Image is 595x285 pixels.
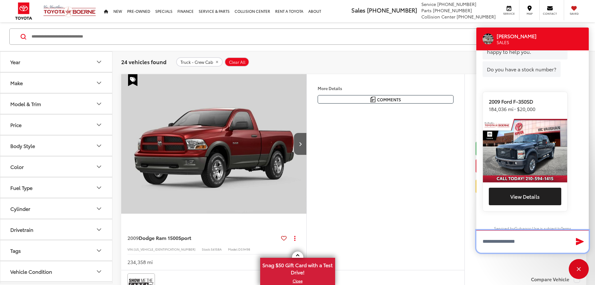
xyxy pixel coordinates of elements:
[421,1,436,7] span: Service
[95,163,103,170] div: Color
[181,60,213,65] span: Truck - Crew Cab
[134,247,196,252] span: [US_VEHICLE_IDENTIFICATION_NUMBER]
[377,97,401,103] span: Comments
[95,184,103,191] div: Fuel Type
[10,206,30,211] div: Cylinder
[31,29,546,44] input: Search by Make, Model, or Keyword
[95,100,103,108] div: Model & Trim
[238,247,250,252] span: DS1H98
[569,259,589,279] button: Toggle Chat Window
[573,235,587,248] button: Send Message
[43,5,96,18] img: Vic Vaughan Toyota of Boerne
[0,52,113,72] button: YearYear
[121,58,166,65] span: 24 vehicles found
[489,188,561,205] button: View vehicle details
[10,143,35,149] div: Body Style
[367,6,417,14] span: [PHONE_NUMBER]
[0,73,113,93] button: MakeMake
[421,7,432,13] span: Parts
[95,226,103,233] div: Drivetrain
[421,13,455,20] span: Collision Center
[0,198,113,219] button: CylinderCylinder
[121,74,307,214] img: 2009 Dodge Ram 1500 Sport
[513,104,516,113] i: •
[497,39,544,45] div: Operator Title
[127,234,139,241] span: 2009
[0,261,113,282] button: Vehicle ConditionVehicle Condition
[567,12,581,16] span: Saved
[229,60,245,65] span: Clear All
[569,259,589,279] div: Close
[476,141,575,155] a: Check Availability
[139,234,178,241] span: Dodge Ram 1500
[176,57,223,67] button: remove Truck%20-%20Crew%20Cab
[127,247,134,252] span: VIN:
[95,247,103,254] div: Tags
[483,119,567,182] img: Vehicle Image
[0,115,113,135] button: PricePrice
[520,105,535,112] span: 20,000
[95,205,103,212] div: Cylinder
[261,258,335,277] span: Snag $50 Gift Card with a Test Drive!
[483,61,561,77] div: Do you have a stock number?
[476,159,575,173] button: Get Price Now
[202,247,211,252] span: Stock:
[95,58,103,66] div: Year
[128,74,137,86] span: Special
[0,135,113,156] button: Body StyleBody Style
[294,133,306,155] button: Next image
[95,79,103,87] div: Make
[502,12,516,16] span: Service
[483,33,493,44] div: Operator Image
[0,240,113,261] button: TagsTags
[543,12,557,16] span: Contact
[497,33,537,39] p: [PERSON_NAME]
[10,247,21,253] div: Tags
[121,74,307,214] a: 2009 Dodge Ram 1500 Sport2009 Dodge Ram 1500 Sport2009 Dodge Ram 1500 Sport2009 Dodge Ram 1500 Sport
[437,1,476,7] span: [PHONE_NUMBER]
[497,33,544,39] div: Operator Name
[0,156,113,177] button: ColorColor
[476,117,575,124] span: [DATE] Price:
[228,247,238,252] span: Model:
[561,226,571,231] a: Terms
[10,59,20,65] div: Year
[489,98,561,105] strong: 2009 Ford F-350SD
[178,234,191,241] span: Sport
[0,219,113,240] button: DrivetrainDrivetrain
[10,185,32,191] div: Fuel Type
[370,97,375,102] img: Comments
[10,80,23,86] div: Make
[10,268,52,274] div: Vehicle Condition
[0,177,113,198] button: Fuel TypeFuel Type
[10,101,41,107] div: Model & Trim
[318,86,454,90] h4: More Details
[514,226,531,231] a: Gubagoo
[294,236,295,241] span: dropdown dots
[211,247,222,252] span: 54158A
[457,13,496,20] span: [PHONE_NUMBER]
[127,258,153,266] div: 234,358 mi
[95,142,103,150] div: Body Style
[318,95,454,104] button: Comments
[121,74,307,214] div: 2009 Dodge Ram 1500 Sport 0
[289,232,300,243] button: Actions
[0,94,113,114] button: Model & TrimModel & Trim
[10,164,24,170] div: Color
[10,122,22,128] div: Price
[95,121,103,129] div: Price
[433,7,472,13] span: [PHONE_NUMBER]
[531,277,580,283] label: Compare Vehicle
[127,234,279,241] a: 2009Dodge Ram 1500Sport
[483,226,583,233] div: Serviced by . Use is subject to
[497,39,537,45] p: SALES
[10,226,33,232] div: Drivetrain
[476,99,575,114] span: $7,200
[476,179,575,193] a: Value Your Trade
[225,57,249,67] button: Clear All
[351,6,365,14] span: Sales
[476,230,589,253] textarea: Type your message
[523,12,536,16] span: Map
[489,105,513,112] span: 184,036 mi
